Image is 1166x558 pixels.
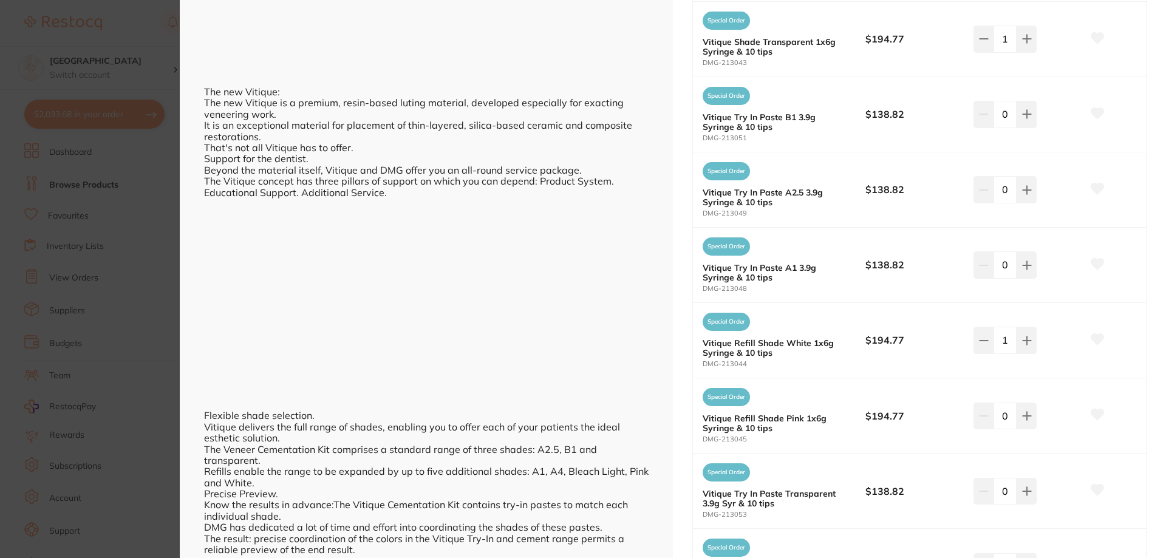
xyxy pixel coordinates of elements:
[703,489,849,508] b: Vitique Try In Paste Transparent 3.9g Syr & 10 tips
[703,87,750,105] span: Special Order
[703,134,865,142] small: DMG-213051
[865,107,963,121] b: $138.82
[703,237,750,256] span: Special Order
[703,285,865,293] small: DMG-213048
[703,162,750,180] span: Special Order
[703,388,750,406] span: Special Order
[703,338,849,358] b: Vitique Refill Shade White 1x6g Syringe & 10 tips
[703,313,750,331] span: Special Order
[703,59,865,67] small: DMG-213043
[865,485,963,498] b: $138.82
[865,32,963,46] b: $194.77
[703,37,849,56] b: Vitique Shade Transparent 1x6g Syringe & 10 tips
[703,112,849,132] b: Vitique Try In Paste B1 3.9g Syringe & 10 tips
[703,511,865,519] small: DMG-213053
[865,409,963,423] b: $194.77
[865,258,963,271] b: $138.82
[703,12,750,30] span: Special Order
[703,435,865,443] small: DMG-213045
[703,263,849,282] b: Vitique Try In Paste A1 3.9g Syringe & 10 tips
[703,413,849,433] b: Vitique Refill Shade Pink 1x6g Syringe & 10 tips
[703,463,750,481] span: Special Order
[703,188,849,207] b: Vitique Try In Paste A2.5 3.9g Syringe & 10 tips
[865,333,963,347] b: $194.77
[865,183,963,196] b: $138.82
[703,209,865,217] small: DMG-213049
[703,539,750,557] span: Special Order
[703,360,865,368] small: DMG-213044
